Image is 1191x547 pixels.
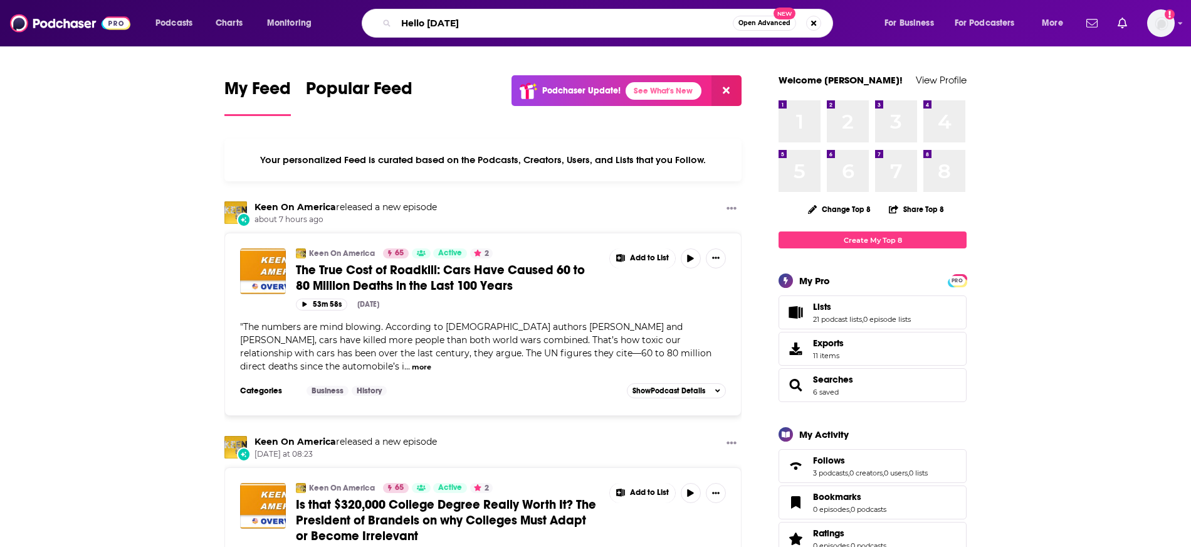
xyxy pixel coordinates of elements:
button: 53m 58s [296,299,347,311]
span: Searches [779,368,967,402]
a: Follows [783,457,808,475]
a: Searches [783,376,808,394]
a: Keen On America [309,248,375,258]
img: The True Cost of Roadkill: Cars Have Caused 60 to 80 Million Deaths in the Last 100 Years [240,248,286,294]
img: Keen On America [224,436,247,459]
button: Show More Button [706,248,726,268]
span: Active [438,247,462,260]
a: 65 [383,483,409,493]
button: Show More Button [721,436,742,452]
a: Active [433,248,467,258]
span: , [848,469,849,477]
button: open menu [876,13,950,33]
span: , [849,505,851,514]
span: For Podcasters [955,14,1015,32]
span: , [908,469,909,477]
button: open menu [947,13,1033,33]
span: New [774,8,796,19]
button: Show More Button [706,483,726,503]
a: 0 episode lists [863,315,911,324]
h3: Categories [240,386,296,396]
a: 0 creators [849,469,883,477]
span: Exports [813,337,844,349]
a: Searches [813,374,853,385]
a: 3 podcasts [813,469,848,477]
a: Show notifications dropdown [1081,13,1103,34]
button: open menu [147,13,209,33]
span: 65 [395,247,404,260]
button: open menu [258,13,328,33]
a: Keen On America [296,248,306,258]
span: More [1042,14,1063,32]
span: Active [438,482,462,494]
span: Open Advanced [738,20,790,26]
div: New Episode [237,213,251,226]
img: Keen On America [296,483,306,493]
div: Search podcasts, credits, & more... [374,9,845,38]
button: ShowPodcast Details [627,383,726,398]
a: PRO [950,275,965,285]
span: Exports [783,340,808,358]
button: 2 [470,248,493,258]
span: For Business [884,14,934,32]
button: Show More Button [610,483,675,503]
a: Is that $320,000 College Degree Really Worth It? The President of Brandeis on why Colleges Must A... [240,483,286,529]
a: Bookmarks [813,491,886,502]
span: Is that $320,000 College Degree Really Worth It? The President of Brandeis on why Colleges Must A... [296,497,596,544]
a: Lists [783,304,808,321]
a: Keen On America [254,436,336,447]
a: History [352,386,387,396]
span: [DATE] at 08:23 [254,449,437,460]
a: 0 users [884,469,908,477]
a: See What's New [626,82,701,100]
a: 21 podcast lists [813,315,862,324]
span: Bookmarks [779,486,967,519]
p: Podchaser Update! [542,85,621,96]
button: open menu [1033,13,1079,33]
a: 65 [383,248,409,258]
a: Active [433,483,467,493]
svg: Add a profile image [1165,9,1175,19]
a: Exports [779,332,967,366]
img: Keen On America [224,201,247,224]
a: 0 podcasts [851,505,886,514]
span: Ratings [813,528,844,539]
a: Popular Feed [306,78,412,116]
span: Add to List [630,488,669,497]
button: Share Top 8 [888,197,945,221]
a: Follows [813,455,928,466]
div: My Pro [799,275,830,287]
a: Charts [207,13,250,33]
a: Show notifications dropdown [1113,13,1132,34]
span: Add to List [630,253,669,263]
a: My Feed [224,78,291,116]
button: 2 [470,483,493,493]
span: My Feed [224,78,291,107]
span: , [862,315,863,324]
span: The True Cost of Roadkill: Cars Have Caused 60 to 80 Million Deaths in the Last 100 Years [296,262,585,294]
span: Lists [813,301,831,312]
button: more [412,362,431,373]
span: Follows [779,449,967,483]
span: Podcasts [155,14,192,32]
span: PRO [950,276,965,285]
a: Is that $320,000 College Degree Really Worth It? The President of Brandeis on why Colleges Must A... [296,497,601,544]
span: Popular Feed [306,78,412,107]
button: Show More Button [610,248,675,268]
a: Podchaser - Follow, Share and Rate Podcasts [10,11,130,35]
a: Business [307,386,349,396]
a: View Profile [916,74,967,86]
span: Charts [216,14,243,32]
button: Show profile menu [1147,9,1175,37]
span: Logged in as megcassidy [1147,9,1175,37]
span: ... [404,361,410,372]
img: User Profile [1147,9,1175,37]
div: [DATE] [357,300,379,309]
span: 11 items [813,351,844,360]
div: Your personalized Feed is curated based on the Podcasts, Creators, Users, and Lists that you Follow. [224,139,742,181]
span: Monitoring [267,14,312,32]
